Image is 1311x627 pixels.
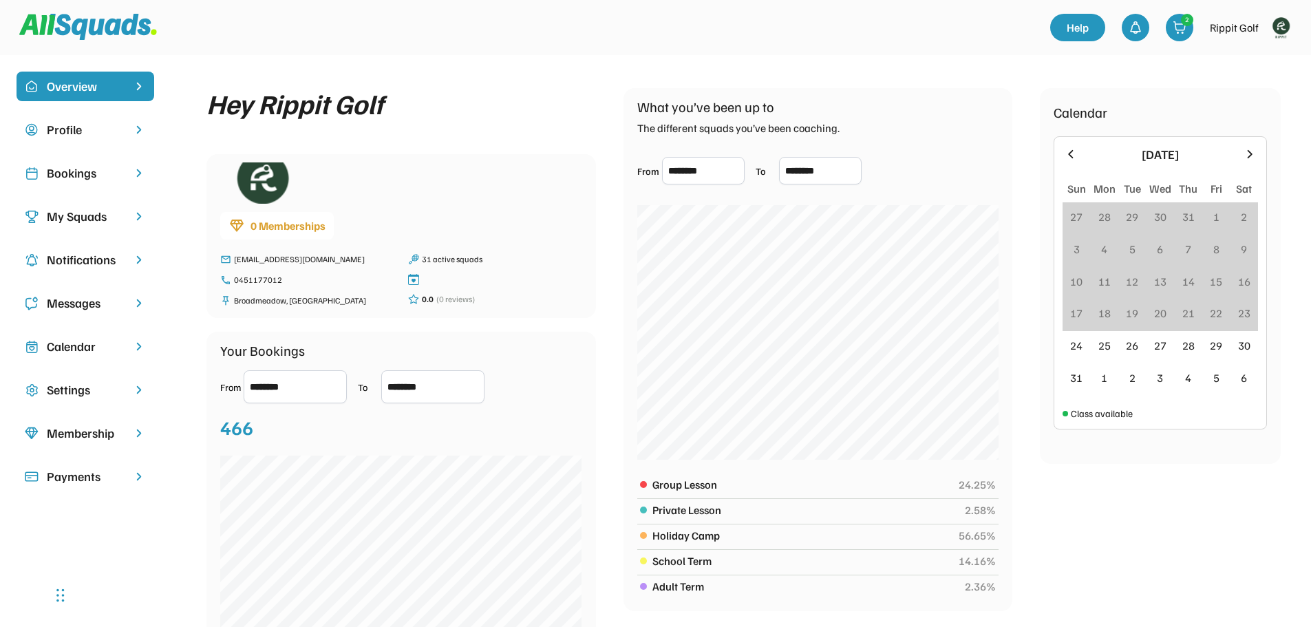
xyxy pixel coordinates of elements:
img: Icon%20copy%203.svg [25,210,39,224]
div: To [358,380,379,394]
div: Messages [47,294,124,312]
div: 56.65% [959,527,996,544]
div: 11 [1098,273,1111,290]
div: 28 [1098,209,1111,225]
a: Help [1050,14,1105,41]
div: 20 [1154,305,1166,321]
div: Mon [1094,180,1116,197]
div: 19 [1126,305,1138,321]
div: 7 [1185,241,1191,257]
div: 17 [1070,305,1083,321]
div: Broadmeadow, [GEOGRAPHIC_DATA] [234,295,394,307]
div: Notifications [47,251,124,269]
div: Sat [1236,180,1252,197]
div: [DATE] [1086,145,1235,164]
img: Icon%20copy%207.svg [25,340,39,354]
div: 0451177012 [234,274,394,286]
div: 2 [1182,14,1193,25]
img: chevron-right.svg [132,253,146,266]
div: Rippit Golf [1210,19,1259,36]
div: 2.58% [965,502,996,518]
div: Class available [1071,406,1133,421]
div: Wed [1149,180,1171,197]
div: Overview [47,77,124,96]
div: 0.0 [422,293,434,306]
img: chevron-right.svg [132,340,146,353]
img: chevron-right.svg [132,123,146,136]
div: Group Lesson [652,476,951,493]
img: shopping-cart-01%20%281%29.svg [1173,21,1186,34]
div: My Squads [47,207,124,226]
div: 30 [1154,209,1166,225]
div: 27 [1070,209,1083,225]
div: 3 [1157,370,1163,386]
div: 3 [1074,241,1080,257]
div: 25 [1098,337,1111,354]
div: 14.16% [959,553,996,569]
div: 16 [1238,273,1250,290]
div: Tue [1124,180,1141,197]
div: 1 [1101,370,1107,386]
img: chevron-right.svg [132,297,146,310]
img: chevron-right.svg [132,210,146,223]
div: 15 [1210,273,1222,290]
div: Holiday Camp [652,527,951,544]
img: Rippitlogov2_green.png [1267,14,1294,41]
div: 13 [1154,273,1166,290]
div: 29 [1210,337,1222,354]
div: 6 [1157,241,1163,257]
div: Fri [1211,180,1222,197]
div: 14 [1182,273,1195,290]
img: Squad%20Logo.svg [19,14,157,40]
img: Icon%20copy%205.svg [25,297,39,310]
div: 27 [1154,337,1166,354]
div: Hey Rippit Golf [206,88,383,118]
div: 4 [1101,241,1107,257]
div: The different squads you’ve been coaching. [637,120,840,136]
div: 5 [1213,370,1219,386]
div: To [756,164,776,178]
div: Thu [1179,180,1197,197]
div: 31 active squads [422,253,582,266]
div: 2.36% [965,578,996,595]
div: From [637,164,659,178]
div: Your Bookings [220,340,305,361]
img: Icon%20%2815%29.svg [25,470,39,484]
div: 18 [1098,305,1111,321]
img: chevron-right.svg [132,470,146,483]
div: Settings [47,381,124,399]
div: 1 [1213,209,1219,225]
div: Private Lesson [652,502,957,518]
img: home-smile.svg [25,80,39,94]
div: 9 [1241,241,1247,257]
div: Payments [47,467,124,486]
img: Icon%20copy%2016.svg [25,383,39,397]
div: 6 [1241,370,1247,386]
div: Membership [47,424,124,443]
img: Icon%20copy%202.svg [25,167,39,180]
div: 12 [1126,273,1138,290]
img: Icon%20copy%208.svg [25,427,39,440]
img: chevron-right.svg [132,383,146,396]
div: Adult Term [652,578,957,595]
div: 21 [1182,305,1195,321]
img: chevron-right.svg [132,427,146,440]
div: 30 [1238,337,1250,354]
div: 23 [1238,305,1250,321]
div: 2 [1241,209,1247,225]
div: 466 [220,413,253,442]
div: 5 [1129,241,1136,257]
div: School Term [652,553,951,569]
img: bell-03%20%281%29.svg [1129,21,1142,34]
div: 8 [1213,241,1219,257]
div: 31 [1070,370,1083,386]
div: 31 [1182,209,1195,225]
div: 22 [1210,305,1222,321]
img: chevron-right.svg [132,167,146,180]
img: chevron-right%20copy%203.svg [132,80,146,93]
div: 29 [1126,209,1138,225]
div: 26 [1126,337,1138,354]
div: 28 [1182,337,1195,354]
img: user-circle.svg [25,123,39,137]
div: 2 [1129,370,1136,386]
